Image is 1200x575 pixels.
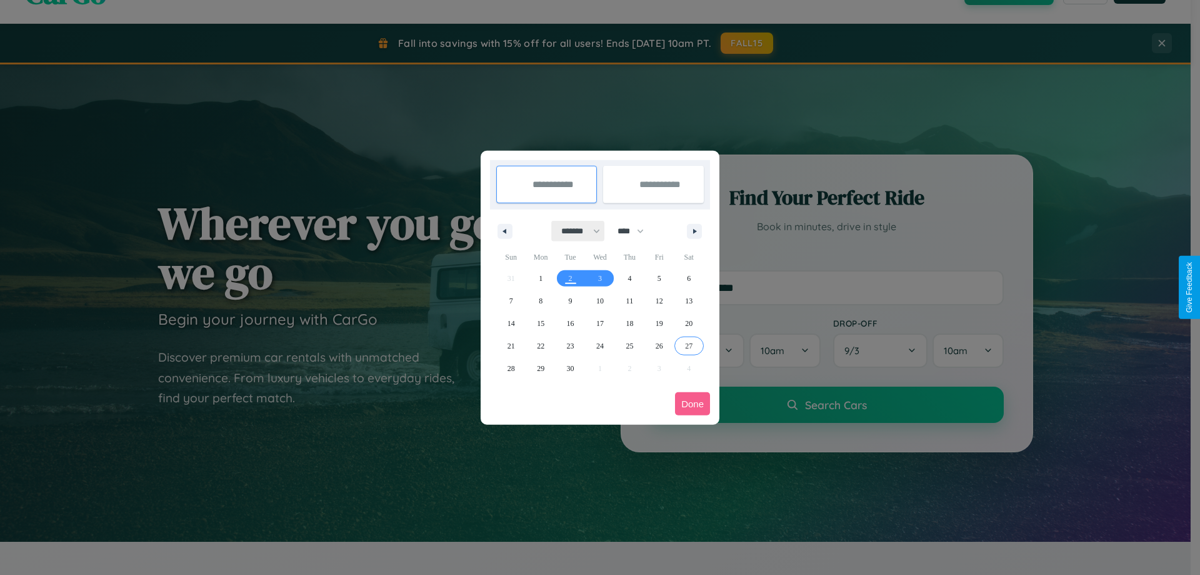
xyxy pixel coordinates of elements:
button: 19 [644,312,674,335]
span: 1 [539,267,542,290]
span: 8 [539,290,542,312]
button: 27 [674,335,704,357]
span: 15 [537,312,544,335]
button: 22 [526,335,555,357]
button: 1 [526,267,555,290]
span: 13 [685,290,692,312]
button: 23 [556,335,585,357]
span: 9 [569,290,572,312]
span: 12 [656,290,663,312]
span: 5 [657,267,661,290]
button: 12 [644,290,674,312]
span: 7 [509,290,513,312]
button: 20 [674,312,704,335]
button: 5 [644,267,674,290]
span: Fri [644,247,674,267]
button: 10 [585,290,614,312]
span: 28 [507,357,515,380]
button: 26 [644,335,674,357]
button: 29 [526,357,555,380]
button: Done [675,392,710,415]
button: 28 [496,357,526,380]
button: 9 [556,290,585,312]
span: 3 [598,267,602,290]
button: 17 [585,312,614,335]
span: 24 [596,335,604,357]
span: 26 [656,335,663,357]
span: 20 [685,312,692,335]
button: 6 [674,267,704,290]
button: 18 [615,312,644,335]
span: 23 [567,335,574,357]
button: 15 [526,312,555,335]
span: 10 [596,290,604,312]
button: 14 [496,312,526,335]
span: Thu [615,247,644,267]
span: Sat [674,247,704,267]
span: 6 [687,267,691,290]
span: 18 [626,312,633,335]
button: 16 [556,312,585,335]
button: 8 [526,290,555,312]
button: 2 [556,267,585,290]
span: 19 [656,312,663,335]
button: 24 [585,335,614,357]
span: Mon [526,247,555,267]
span: Sun [496,247,526,267]
span: 29 [537,357,544,380]
button: 30 [556,357,585,380]
button: 4 [615,267,644,290]
span: 21 [507,335,515,357]
div: Give Feedback [1185,262,1194,313]
span: 16 [567,312,574,335]
span: 4 [627,267,631,290]
span: Tue [556,247,585,267]
button: 7 [496,290,526,312]
button: 3 [585,267,614,290]
span: 11 [626,290,634,312]
span: 30 [567,357,574,380]
span: 14 [507,312,515,335]
button: 25 [615,335,644,357]
span: Wed [585,247,614,267]
button: 13 [674,290,704,312]
span: 25 [626,335,633,357]
span: 27 [685,335,692,357]
span: 22 [537,335,544,357]
button: 11 [615,290,644,312]
span: 2 [569,267,572,290]
button: 21 [496,335,526,357]
span: 17 [596,312,604,335]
